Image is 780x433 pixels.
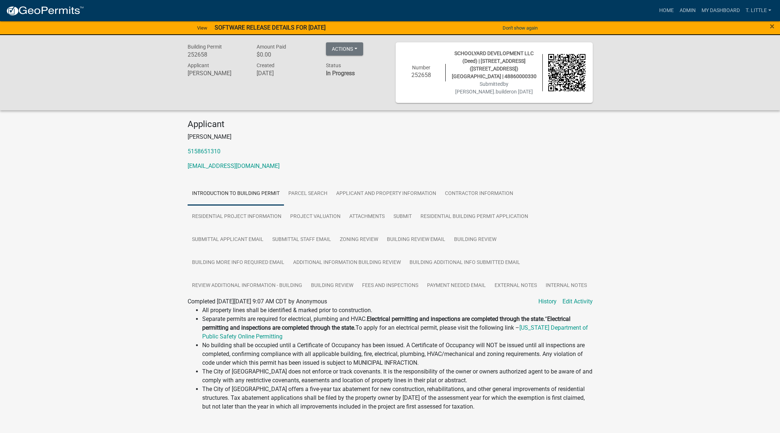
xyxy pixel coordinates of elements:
a: Building More Info Required Email [188,251,289,275]
li: Separate permits are required for electrical, plumbing and HVAC. “ To apply for an electrical per... [202,315,593,341]
a: History [538,297,557,306]
a: [US_STATE] Department of Public Safety Online Permitting [202,324,588,340]
a: Submit [389,205,416,229]
a: Submittal Applicant Email [188,228,268,252]
a: Parcel search [284,182,332,206]
strong: Electrical permitting and inspections are completed through the state. [367,315,545,322]
li: No building shall be occupied until a Certificate of Occupancy has been issued. A Certificate of ... [202,341,593,367]
li: The City of [GEOGRAPHIC_DATA] does not enforce or track covenants. It is the responsibility of th... [202,367,593,385]
span: Applicant [188,62,209,68]
a: Home [656,4,677,18]
a: Building Additional Info submitted Email [405,251,525,275]
h6: $0.00 [257,51,315,58]
strong: Electrical permitting and inspections are completed through the state. [202,315,570,331]
a: View [194,22,210,34]
strong: In Progress [326,70,355,77]
button: Close [770,22,775,31]
button: Actions [326,42,363,55]
li: The City of [GEOGRAPHIC_DATA] offers a five-year tax abatement for new construction, rehabilitati... [202,385,593,411]
span: Completed [DATE][DATE] 9:07 AM CDT by Anonymous [188,298,327,305]
a: 5158651310 [188,148,220,155]
a: Additional Information Building Review [289,251,405,275]
a: Internal Notes [541,274,591,298]
a: Submittal Staff Email [268,228,335,252]
p: [PERSON_NAME] [188,133,593,141]
a: Fees and Inspections [358,274,423,298]
h4: Applicant [188,119,593,130]
a: Admin [677,4,699,18]
a: Review Additional Information - Building [188,274,307,298]
a: Residential Building Permit Application [416,205,533,229]
span: Created [257,62,274,68]
a: Building Review [307,274,358,298]
strong: SOFTWARE RELEASE DETAILS FOR [DATE] [215,24,326,31]
h6: [PERSON_NAME] [188,70,246,77]
a: Contractor Information [441,182,518,206]
img: QR code [548,54,585,91]
a: My Dashboard [699,4,743,18]
a: Introduction to Building Permit [188,182,284,206]
a: Payment Needed Email [423,274,490,298]
span: Submitted on [DATE] [455,81,533,95]
h6: [DATE] [257,70,315,77]
span: Building Permit [188,44,222,50]
span: Status [326,62,341,68]
a: Zoning Review [335,228,383,252]
li: All property lines shall be identified & marked prior to construction. [202,306,593,315]
span: Amount Paid [257,44,286,50]
a: Edit Activity [562,297,593,306]
a: T. Little [743,4,774,18]
span: Number [412,65,430,70]
button: Don't show again [500,22,541,34]
a: Building Review [450,228,501,252]
a: Applicant and Property Information [332,182,441,206]
a: Residential Project Information [188,205,286,229]
span: SCHOOLYARD DEVELOPMENT LLC (Deed) | [STREET_ADDRESS] ([STREET_ADDRESS]) [GEOGRAPHIC_DATA] | 48860... [452,50,537,79]
a: [EMAIL_ADDRESS][DOMAIN_NAME] [188,162,280,169]
a: Project Valuation [286,205,345,229]
h6: 252658 [403,72,440,78]
h6: 252658 [188,51,246,58]
a: Building Review Email [383,228,450,252]
a: External Notes [490,274,541,298]
span: × [770,21,775,31]
a: Attachments [345,205,389,229]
